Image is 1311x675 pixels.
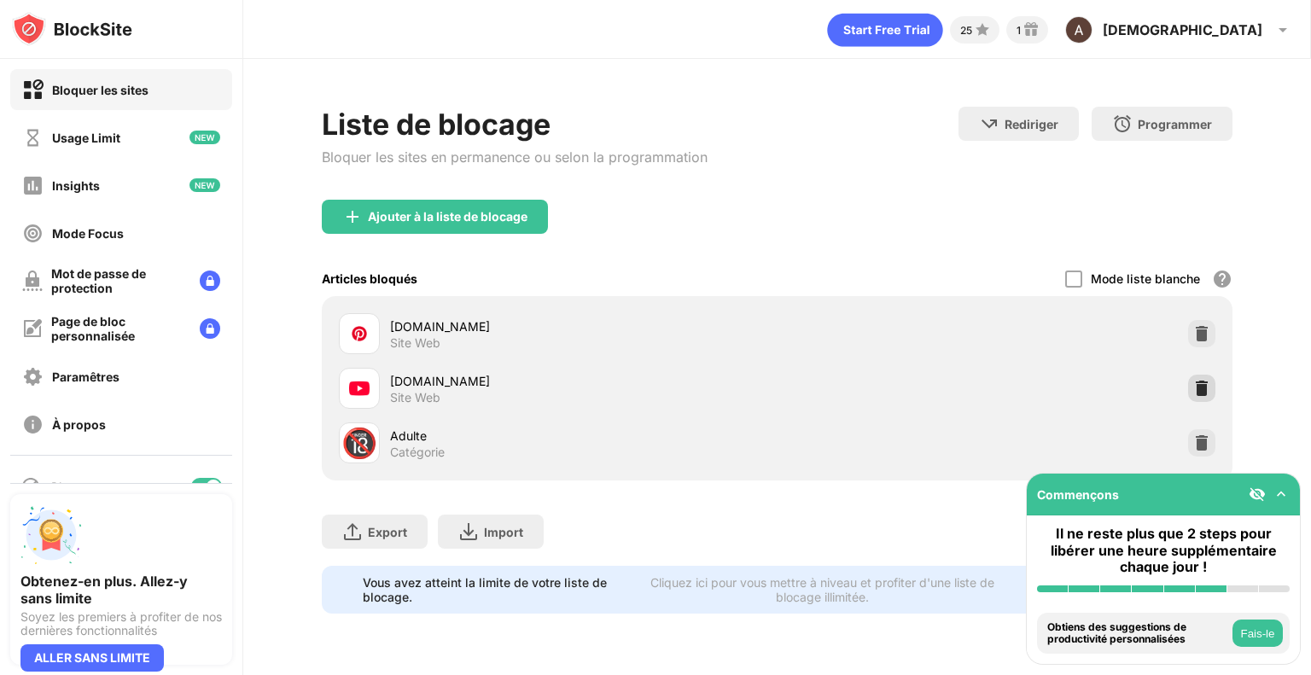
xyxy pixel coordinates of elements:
[368,210,527,224] div: Ajouter à la liste de blocage
[363,575,621,604] div: Vous avez atteint la limite de votre liste de blocage.
[390,372,777,390] div: [DOMAIN_NAME]
[322,271,417,286] div: Articles bloqués
[52,131,120,145] div: Usage Limit
[349,323,370,344] img: favicons
[52,370,119,384] div: Paramêtres
[390,427,777,445] div: Adulte
[1047,621,1228,646] div: Obtiens des suggestions de productivité personnalisées
[22,79,44,101] img: block-on.svg
[22,175,44,196] img: insights-off.svg
[20,573,222,607] div: Obtenez-en plus. Allez-y sans limite
[12,12,132,46] img: logo-blocksite.svg
[390,335,440,351] div: Site Web
[20,644,164,672] div: ALLER SANS LIMITE
[189,131,220,144] img: new-icon.svg
[22,414,44,435] img: about-off.svg
[1037,526,1290,575] div: Il ne reste plus que 2 steps pour libérer une heure supplémentaire chaque jour !
[390,445,445,460] div: Catégorie
[1065,16,1092,44] img: ACg8ocIYRZmpcRa16lTE9cK-CkyjEPV-hIoFXLMNk85RpSZvSEOuMw=s96-c
[1021,20,1041,40] img: reward-small.svg
[1232,620,1283,647] button: Fais-le
[51,266,186,295] div: Mot de passe de protection
[52,178,100,193] div: Insights
[972,20,993,40] img: points-small.svg
[368,525,407,539] div: Export
[1249,486,1266,503] img: eye-not-visible.svg
[322,148,708,166] div: Bloquer les sites en permanence ou selon la programmation
[390,390,440,405] div: Site Web
[20,476,41,497] img: blocking-icon.svg
[51,314,186,343] div: Page de bloc personnalisée
[22,366,44,387] img: settings-off.svg
[1017,24,1021,37] div: 1
[341,426,377,461] div: 🔞
[22,223,44,244] img: focus-off.svg
[52,83,149,97] div: Bloquer les sites
[390,317,777,335] div: [DOMAIN_NAME]
[827,13,943,47] div: animation
[484,525,523,539] div: Import
[322,107,708,142] div: Liste de blocage
[52,417,106,432] div: À propos
[22,127,44,148] img: time-usage-off.svg
[1005,117,1058,131] div: Rediriger
[20,610,222,637] div: Soyez les premiers à profiter de nos dernières fonctionnalités
[200,271,220,291] img: lock-menu.svg
[200,318,220,339] img: lock-menu.svg
[51,480,96,494] div: Blocage
[1273,486,1290,503] img: omni-setup-toggle.svg
[1103,21,1262,38] div: [DEMOGRAPHIC_DATA]
[22,271,43,291] img: password-protection-off.svg
[349,378,370,399] img: favicons
[632,575,1014,604] div: Cliquez ici pour vous mettre à niveau et profiter d'une liste de blocage illimitée.
[22,318,43,339] img: customize-block-page-off.svg
[960,24,972,37] div: 25
[1138,117,1212,131] div: Programmer
[20,504,82,566] img: push-unlimited.svg
[52,226,124,241] div: Mode Focus
[1091,271,1200,286] div: Mode liste blanche
[1037,487,1119,502] div: Commençons
[189,178,220,192] img: new-icon.svg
